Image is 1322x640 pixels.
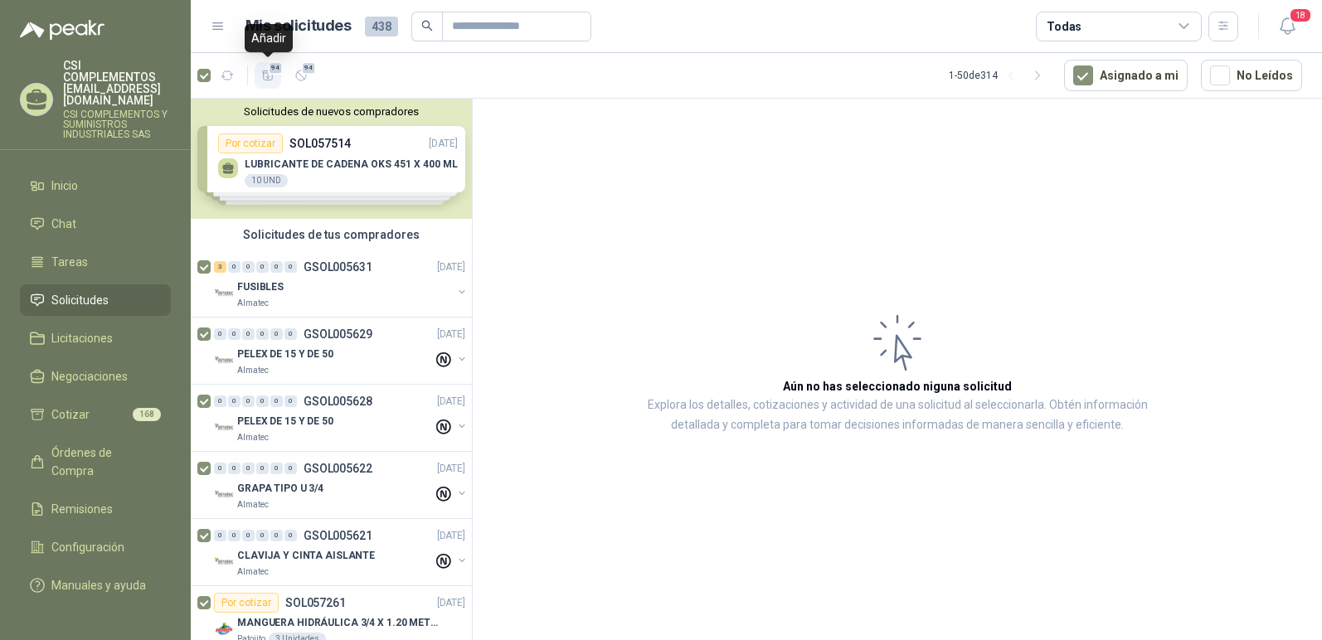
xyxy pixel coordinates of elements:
[214,526,469,579] a: 0 0 0 0 0 0 GSOL005621[DATE] Company LogoCLAVIJA Y CINTA AISLANTEAlmatec
[214,485,234,505] img: Company Logo
[639,395,1156,435] p: Explora los detalles, cotizaciones y actividad de una solicitud al seleccionarla. Obtén informaci...
[284,328,297,340] div: 0
[437,595,465,611] p: [DATE]
[1047,17,1081,36] div: Todas
[51,291,109,309] span: Solicitudes
[1289,7,1312,23] span: 18
[237,481,323,497] p: GRAPA TIPO U 3/4
[237,565,269,579] p: Almatec
[237,364,269,377] p: Almatec
[245,14,352,38] h1: Mis solicitudes
[242,530,255,541] div: 0
[20,437,171,487] a: Órdenes de Compra
[191,219,472,250] div: Solicitudes de tus compradores
[270,463,283,474] div: 0
[284,261,297,273] div: 0
[255,62,281,89] button: 94
[214,351,234,371] img: Company Logo
[1064,60,1188,91] button: Asignado a mi
[133,408,161,421] span: 168
[245,24,293,52] div: Añadir
[214,552,234,572] img: Company Logo
[949,62,1051,89] div: 1 - 50 de 314
[228,395,241,407] div: 0
[20,531,171,563] a: Configuración
[51,444,155,480] span: Órdenes de Compra
[197,105,465,118] button: Solicitudes de nuevos compradores
[304,395,372,407] p: GSOL005628
[783,377,1012,395] h3: Aún no has seleccionado niguna solicitud
[437,461,465,477] p: [DATE]
[285,597,346,608] p: SOL057261
[214,328,226,340] div: 0
[284,463,297,474] div: 0
[63,109,171,139] p: CSI COMPLEMENTOS Y SUMINISTROS INDUSTRIALES SAS
[301,61,317,75] span: 94
[228,328,241,340] div: 0
[51,405,90,424] span: Cotizar
[270,328,283,340] div: 0
[214,257,469,310] a: 3 0 0 0 0 0 GSOL005631[DATE] Company LogoFUSIBLESAlmatec
[20,246,171,278] a: Tareas
[304,261,372,273] p: GSOL005631
[270,261,283,273] div: 0
[20,361,171,392] a: Negociaciones
[51,215,76,233] span: Chat
[214,458,469,512] a: 0 0 0 0 0 0 GSOL005622[DATE] Company LogoGRAPA TIPO U 3/4Almatec
[20,322,171,354] a: Licitaciones
[437,327,465,342] p: [DATE]
[20,20,104,40] img: Logo peakr
[237,347,333,362] p: PELEX DE 15 Y DE 50
[242,261,255,273] div: 0
[242,395,255,407] div: 0
[214,463,226,474] div: 0
[256,530,269,541] div: 0
[228,261,241,273] div: 0
[20,208,171,240] a: Chat
[270,530,283,541] div: 0
[237,279,284,295] p: FUSIBLES
[288,62,314,89] button: 94
[51,367,128,385] span: Negociaciones
[63,60,171,106] p: CSI COMPLEMENTOS [EMAIL_ADDRESS][DOMAIN_NAME]
[304,463,372,474] p: GSOL005622
[214,391,469,444] a: 0 0 0 0 0 0 GSOL005628[DATE] Company LogoPELEX DE 15 Y DE 50Almatec
[256,328,269,340] div: 0
[20,284,171,316] a: Solicitudes
[1272,12,1302,41] button: 18
[242,463,255,474] div: 0
[51,500,113,518] span: Remisiones
[228,463,241,474] div: 0
[284,530,297,541] div: 0
[20,493,171,525] a: Remisiones
[214,395,226,407] div: 0
[437,528,465,544] p: [DATE]
[20,399,171,430] a: Cotizar168
[191,99,472,219] div: Solicitudes de nuevos compradoresPor cotizarSOL057514[DATE] LUBRICANTE DE CADENA OKS 451 X 400 ML...
[214,324,469,377] a: 0 0 0 0 0 0 GSOL005629[DATE] Company LogoPELEX DE 15 Y DE 50Almatec
[304,530,372,541] p: GSOL005621
[237,431,269,444] p: Almatec
[270,395,283,407] div: 0
[437,259,465,275] p: [DATE]
[256,463,269,474] div: 0
[365,17,398,36] span: 438
[20,170,171,201] a: Inicio
[51,538,124,556] span: Configuración
[421,20,433,32] span: search
[256,395,269,407] div: 0
[51,177,78,195] span: Inicio
[228,530,241,541] div: 0
[237,615,444,631] p: MANGUERA HIDRÁULICA 3/4 X 1.20 METROS DE LONGITUD HR-HR-ACOPLADA
[214,284,234,303] img: Company Logo
[51,253,88,271] span: Tareas
[214,619,234,639] img: Company Logo
[304,328,372,340] p: GSOL005629
[214,530,226,541] div: 0
[256,261,269,273] div: 0
[51,329,113,347] span: Licitaciones
[242,328,255,340] div: 0
[237,414,333,429] p: PELEX DE 15 Y DE 50
[268,61,284,75] span: 94
[20,570,171,601] a: Manuales y ayuda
